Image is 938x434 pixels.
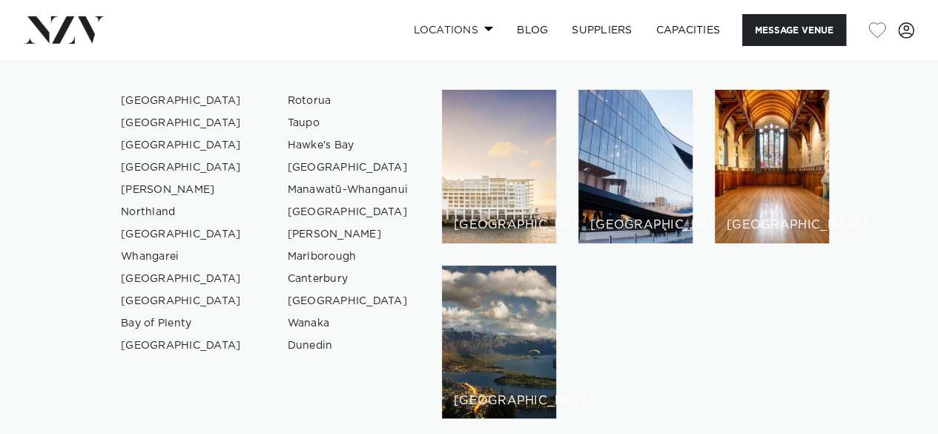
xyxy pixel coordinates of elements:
a: Auckland venues [GEOGRAPHIC_DATA] [442,90,556,243]
a: Christchurch venues [GEOGRAPHIC_DATA] [715,90,829,243]
a: [PERSON_NAME] [276,223,420,246]
img: nzv-logo.png [24,16,105,43]
h6: [GEOGRAPHIC_DATA] [590,219,681,231]
a: [GEOGRAPHIC_DATA] [109,134,254,157]
a: BLOG [505,14,560,46]
a: Manawatū-Whanganui [276,179,420,201]
a: [GEOGRAPHIC_DATA] [109,290,254,312]
a: Hawke's Bay [276,134,420,157]
a: [GEOGRAPHIC_DATA] [109,112,254,134]
a: [GEOGRAPHIC_DATA] [276,290,420,312]
a: Queenstown venues [GEOGRAPHIC_DATA] [442,266,556,419]
a: Locations [401,14,505,46]
a: Whangarei [109,246,254,268]
a: Northland [109,201,254,223]
h6: [GEOGRAPHIC_DATA] [727,219,817,231]
a: Taupo [276,112,420,134]
a: [PERSON_NAME] [109,179,254,201]
a: Wanaka [276,312,420,335]
a: [GEOGRAPHIC_DATA] [276,201,420,223]
a: [GEOGRAPHIC_DATA] [109,335,254,357]
a: [GEOGRAPHIC_DATA] [109,223,254,246]
a: [GEOGRAPHIC_DATA] [276,157,420,179]
a: Wellington venues [GEOGRAPHIC_DATA] [578,90,693,243]
a: Marlborough [276,246,420,268]
a: Capacities [644,14,733,46]
h6: [GEOGRAPHIC_DATA] [454,219,544,231]
a: [GEOGRAPHIC_DATA] [109,157,254,179]
button: Message Venue [742,14,846,46]
h6: [GEOGRAPHIC_DATA] [454,395,544,407]
a: [GEOGRAPHIC_DATA] [109,90,254,112]
a: Rotorua [276,90,420,112]
a: Dunedin [276,335,420,357]
a: Canterbury [276,268,420,290]
a: [GEOGRAPHIC_DATA] [109,268,254,290]
a: SUPPLIERS [560,14,644,46]
a: Bay of Plenty [109,312,254,335]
